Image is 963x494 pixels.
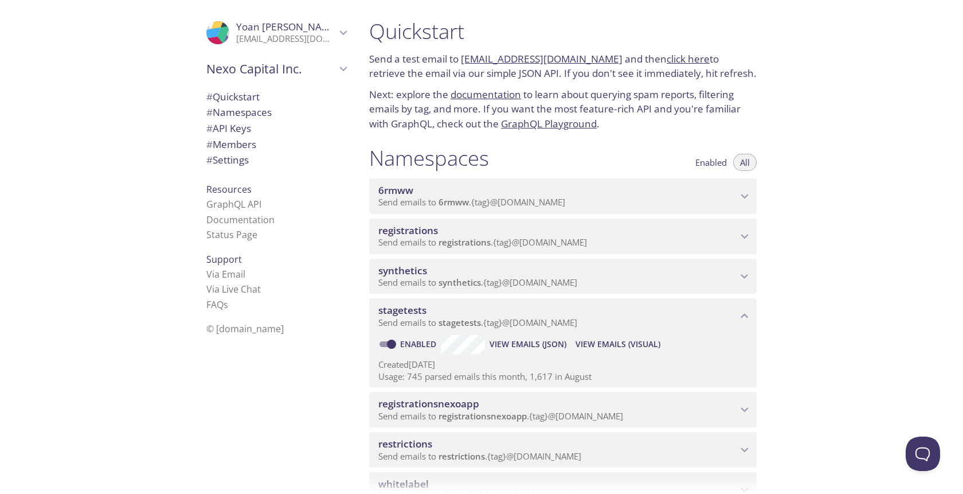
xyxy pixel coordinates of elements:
[439,277,481,288] span: synthetics
[369,178,757,214] div: 6rmww namespace
[369,432,757,468] div: restrictions namespace
[378,371,747,383] p: Usage: 745 parsed emails this month, 1,617 in August
[369,259,757,294] div: synthetics namespace
[197,120,355,137] div: API Keys
[485,335,571,353] button: View Emails (JSON)
[224,298,228,311] span: s
[369,52,757,81] p: Send a test email to and then to retrieve the email via our simple JSON API. If you don't see it ...
[369,298,757,334] div: stagetests namespace
[369,392,757,427] div: registrationsnexoapp namespace
[378,450,581,462] span: Send emails to . {tag} @[DOMAIN_NAME]
[439,450,485,462] span: restrictions
[206,106,272,119] span: Namespaces
[439,317,481,328] span: stagetests
[206,298,228,311] a: FAQ
[369,219,757,254] div: registrations namespace
[576,337,660,351] span: View Emails (Visual)
[571,335,665,353] button: View Emails (Visual)
[206,153,249,166] span: Settings
[398,339,441,349] a: Enabled
[439,410,527,422] span: registrationsnexoapp
[206,122,251,135] span: API Keys
[206,122,213,135] span: #
[197,54,355,84] div: Nexo Capital Inc.
[206,61,336,77] span: Nexo Capital Inc.
[197,14,355,52] div: Yoan Ivanov
[378,184,413,197] span: 6rmww
[439,196,469,208] span: 6rmww
[369,18,757,44] h1: Quickstart
[733,154,757,171] button: All
[369,87,757,131] p: Next: explore the to learn about querying spam reports, filtering emails by tag, and more. If you...
[378,236,587,248] span: Send emails to . {tag} @[DOMAIN_NAME]
[197,137,355,153] div: Members
[378,410,623,422] span: Send emails to . {tag} @[DOMAIN_NAME]
[378,277,577,288] span: Send emails to . {tag} @[DOMAIN_NAME]
[378,264,427,277] span: synthetics
[197,104,355,120] div: Namespaces
[490,337,566,351] span: View Emails (JSON)
[906,437,940,471] iframe: Help Scout Beacon - Open
[206,268,245,281] a: Via Email
[439,236,491,248] span: registrations
[206,90,260,103] span: Quickstart
[378,317,577,328] span: Send emails to . {tag} @[DOMAIN_NAME]
[206,138,213,151] span: #
[378,196,565,208] span: Send emails to . {tag} @[DOMAIN_NAME]
[206,106,213,119] span: #
[206,183,252,196] span: Resources
[667,52,710,65] a: click here
[206,283,261,295] a: Via Live Chat
[206,138,256,151] span: Members
[369,145,489,171] h1: Namespaces
[378,437,432,450] span: restrictions
[501,117,597,130] a: GraphQL Playground
[236,33,336,45] p: [EMAIL_ADDRESS][DOMAIN_NAME]
[236,20,339,33] span: Yoan [PERSON_NAME]
[197,152,355,168] div: Team Settings
[206,228,257,241] a: Status Page
[378,359,747,371] p: Created [DATE]
[197,89,355,105] div: Quickstart
[378,397,479,410] span: registrationsnexoapp
[206,153,213,166] span: #
[206,90,213,103] span: #
[461,52,623,65] a: [EMAIL_ADDRESS][DOMAIN_NAME]
[206,322,284,335] span: © [DOMAIN_NAME]
[688,154,734,171] button: Enabled
[451,88,521,101] a: documentation
[206,253,242,266] span: Support
[206,213,275,226] a: Documentation
[378,304,426,317] span: stagetests
[378,224,438,237] span: registrations
[206,198,261,211] a: GraphQL API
